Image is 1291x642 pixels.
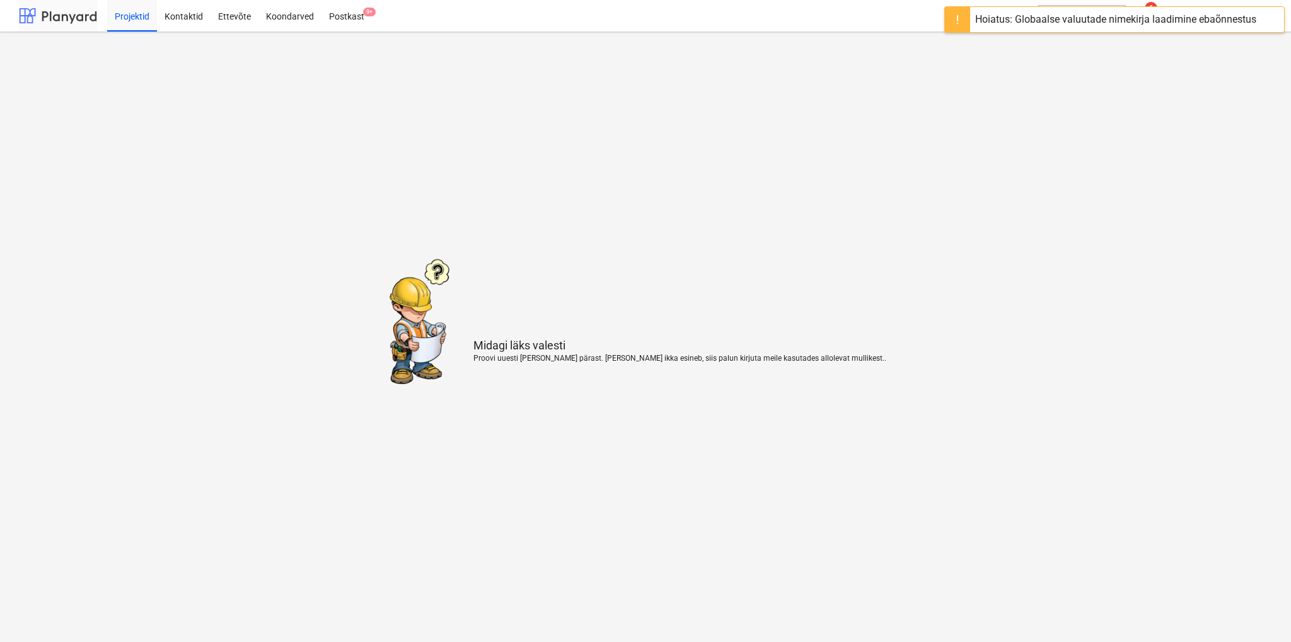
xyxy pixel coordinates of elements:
p: Midagi läks valesti [473,338,886,353]
img: Error message [385,258,453,384]
span: 9+ [363,8,376,16]
iframe: Chat Widget [1228,581,1291,642]
div: Vestlusvidin [1228,581,1291,642]
p: Proovi uuesti [PERSON_NAME] pärast. [PERSON_NAME] ikka esineb, siis palun kirjuta meile kasutades... [473,353,886,364]
div: Hoiatus: Globaalse valuutade nimekirja laadimine ebaõnnestus [975,12,1256,27]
